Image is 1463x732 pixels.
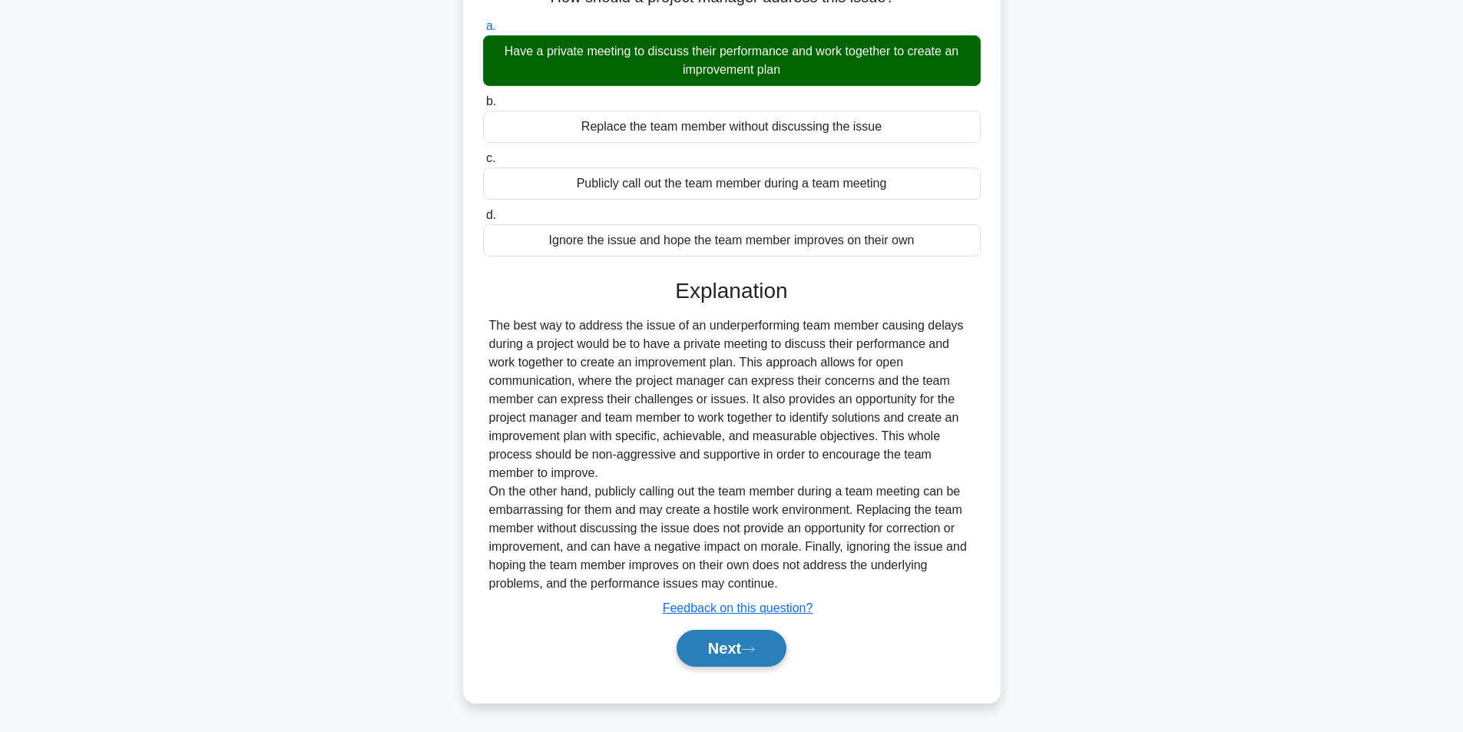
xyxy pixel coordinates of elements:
span: b. [486,94,496,108]
div: Replace the team member without discussing the issue [483,111,981,143]
span: a. [486,19,496,32]
span: c. [486,151,495,164]
div: Ignore the issue and hope the team member improves on their own [483,224,981,257]
a: Feedback on this question? [663,601,813,614]
button: Next [677,630,786,667]
div: Have a private meeting to discuss their performance and work together to create an improvement plan [483,35,981,86]
h3: Explanation [492,278,971,304]
div: The best way to address the issue of an underperforming team member causing delays during a proje... [489,316,975,593]
div: Publicly call out the team member during a team meeting [483,167,981,200]
span: d. [486,208,496,221]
